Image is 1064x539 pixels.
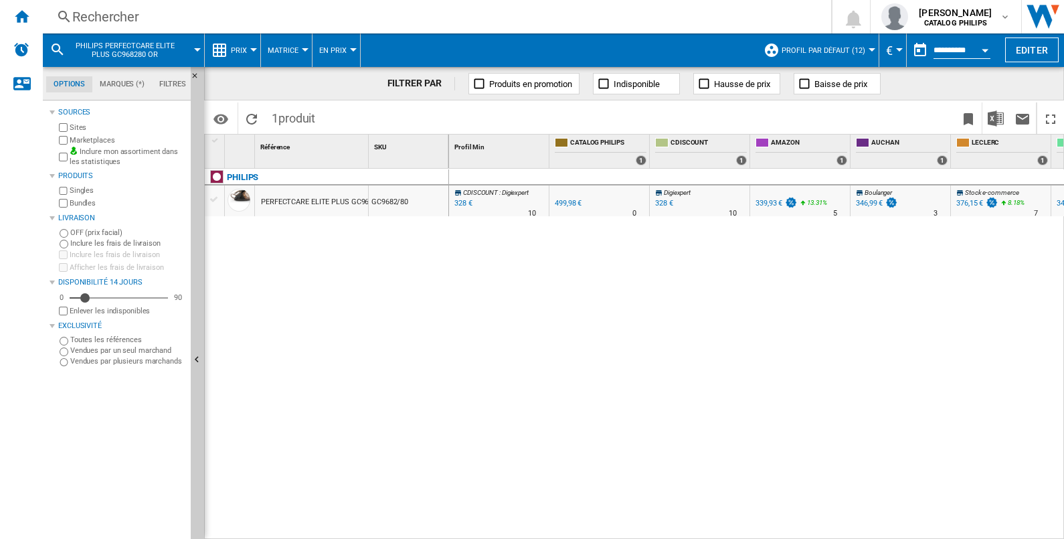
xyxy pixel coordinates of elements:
span: CDISCOUNT [463,189,498,196]
div: 328 € [653,197,673,210]
div: 90 [171,293,185,303]
span: SKU [374,143,387,151]
label: Vendues par plusieurs marchands [70,356,185,366]
img: promotionV3.png [985,197,998,208]
div: 0 [56,293,67,303]
span: 8.18 [1008,199,1020,206]
div: 346,99 € [854,197,898,210]
button: Télécharger au format Excel [982,102,1009,134]
img: promotionV3.png [885,197,898,208]
div: Produits [58,171,185,181]
button: Baisse de prix [794,73,881,94]
button: En Prix [319,33,353,67]
span: AMAZON [771,138,847,149]
div: Matrice [268,33,305,67]
label: OFF (prix facial) [70,228,185,238]
span: AUCHAN [871,138,948,149]
div: Référence Sort None [258,135,368,155]
button: Créer un favoris [955,102,982,134]
input: Inclure les frais de livraison [59,250,68,259]
button: Produits en promotion [468,73,580,94]
div: LECLERC 1 offers sold by LECLERC [954,135,1051,168]
span: CDISCOUNT [671,138,747,149]
div: 376,15 € [954,197,998,210]
input: Inclure les frais de livraison [60,240,68,248]
input: OFF (prix facial) [60,229,68,238]
md-tab-item: Filtres [152,76,193,92]
span: LECLERC [972,138,1048,149]
div: CDISCOUNT 1 offers sold by CDISCOUNT [652,135,749,168]
div: Sort None [452,135,549,155]
input: Vendues par plusieurs marchands [60,358,68,367]
div: Profil Min Sort None [452,135,549,155]
span: € [886,44,893,58]
span: Indisponible [614,79,660,89]
div: Délai de livraison : 10 jours [729,207,737,220]
div: FILTRER PAR [387,77,456,90]
img: alerts-logo.svg [13,42,29,58]
md-slider: Disponibilité [70,291,168,305]
span: produit [278,111,315,125]
div: 328 € [655,199,673,208]
span: Produits en promotion [489,79,572,89]
button: Envoyer ce rapport par email [1009,102,1036,134]
div: SKU Sort None [371,135,448,155]
label: Enlever les indisponibles [70,306,185,316]
i: % [806,197,814,213]
button: Indisponible [593,73,680,94]
div: Livraison [58,213,185,224]
label: Marketplaces [70,135,185,145]
div: AUCHAN 1 offers sold by AUCHAN [853,135,950,168]
input: Inclure mon assortiment dans les statistiques [59,149,68,165]
button: Plein écran [1037,102,1064,134]
span: CATALOG PHILIPS [570,138,646,149]
div: Disponibilité 14 Jours [58,277,185,288]
span: Hausse de prix [714,79,770,89]
button: Prix [231,33,254,67]
label: Inclure les frais de livraison [70,238,185,248]
div: Sort None [228,135,254,155]
span: Digiexpert [664,189,691,196]
button: md-calendar [907,37,934,64]
img: promotionV3.png [784,197,798,208]
div: Mise à jour : vendredi 5 septembre 2025 02:14 [452,197,472,210]
div: 1 offers sold by CATALOG PHILIPS [636,155,646,165]
div: 1 offers sold by LECLERC [1037,155,1048,165]
div: Sort None [258,135,368,155]
div: 1 offers sold by CDISCOUNT [736,155,747,165]
input: Afficher les frais de livraison [59,263,68,272]
button: Masquer [191,67,207,91]
label: Inclure les frais de livraison [70,250,185,260]
div: AMAZON 1 offers sold by AMAZON [753,135,850,168]
input: Bundles [59,199,68,208]
button: Editer [1005,37,1059,62]
span: Référence [260,143,290,151]
label: Bundles [70,198,185,208]
div: Délai de livraison : 3 jours [934,207,938,220]
span: Profil par défaut (12) [782,46,865,55]
div: Cliquez pour filtrer sur cette marque [227,169,258,185]
div: PERFECTCARE ELITE PLUS GC968280 OR [261,187,397,218]
button: Open calendar [973,36,997,60]
img: excel-24x24.png [988,110,1004,127]
span: 13.31 [807,199,822,206]
div: Délai de livraison : 10 jours [528,207,536,220]
button: PHILIPS PERFECTCARE ELITE PLUS GC968280 OR [71,33,192,67]
b: CATALOG PHILIPS [924,19,987,27]
div: Délai de livraison : 7 jours [1034,207,1038,220]
button: Profil par défaut (12) [782,33,872,67]
div: 339,93 € [756,199,782,208]
div: 1 offers sold by AMAZON [836,155,847,165]
span: [PERSON_NAME] [919,6,992,19]
input: Marketplaces [59,136,68,145]
label: Afficher les frais de livraison [70,262,185,273]
label: Inclure mon assortiment dans les statistiques [70,147,185,167]
label: Toutes les références [70,335,185,345]
div: 346,99 € [856,199,883,208]
span: 1 [265,102,322,131]
span: Baisse de prix [814,79,867,89]
button: € [886,33,899,67]
img: profile.jpg [881,3,908,30]
label: Vendues par un seul marchand [70,345,185,356]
